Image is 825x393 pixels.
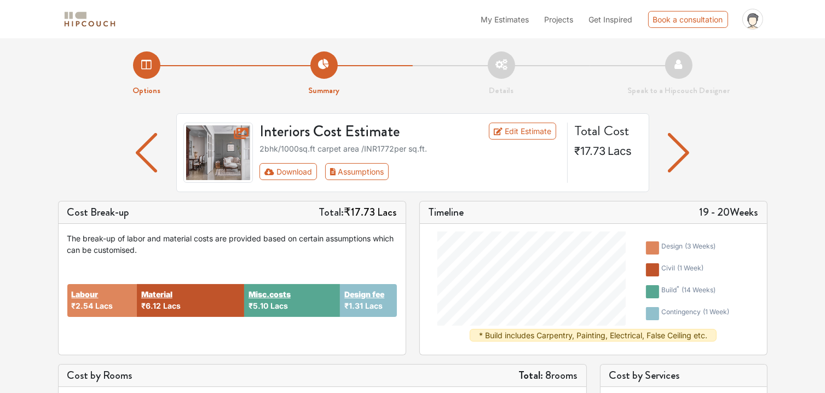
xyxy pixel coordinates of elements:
span: ₹17.73 [344,204,376,220]
h5: Cost by Rooms [67,369,132,382]
span: logo-horizontal.svg [62,7,117,32]
span: Projects [545,15,574,24]
img: arrow left [136,133,157,172]
h3: Interiors Cost Estimate [253,123,462,141]
span: ₹5.10 [249,301,268,310]
img: arrow left [668,133,689,172]
strong: Summary [308,84,339,96]
span: Lacs [378,204,397,220]
span: ₹1.31 [344,301,363,310]
div: The break-up of labor and material costs are provided based on certain assumptions which can be c... [67,233,397,256]
strong: Total: [519,367,544,383]
span: ( 3 weeks ) [685,242,716,250]
h5: Cost Break-up [67,206,130,219]
div: contingency [661,307,729,320]
span: Lacs [96,301,113,310]
div: 2bhk / 1000 sq.ft carpet area /INR 1772 per sq.ft. [259,143,561,154]
span: ₹17.73 [574,145,605,158]
h5: Total: [319,206,397,219]
strong: Details [489,84,514,96]
h4: Total Cost [574,123,640,139]
span: Lacs [270,301,288,310]
span: ( 14 weeks ) [682,286,716,294]
span: My Estimates [481,15,529,24]
button: Labour [72,288,99,300]
h5: Timeline [429,206,464,219]
span: ( 1 week ) [677,264,703,272]
button: Design fee [344,288,384,300]
h5: 19 - 20 Weeks [700,206,758,219]
span: Lacs [365,301,383,310]
h5: Cost by Services [609,369,758,382]
button: Download [259,163,317,180]
img: gallery [183,123,253,183]
div: build [661,285,716,298]
div: civil [661,263,703,276]
span: Get Inspired [589,15,633,24]
div: Book a consultation [648,11,728,28]
strong: Options [132,84,160,96]
div: * Build includes Carpentry, Painting, Electrical, False Ceiling etc. [470,329,717,342]
div: First group [259,163,397,180]
h5: 8 rooms [519,369,578,382]
strong: Speak to a Hipcouch Designer [627,84,730,96]
div: Toolbar with button groups [259,163,561,180]
div: design [661,241,716,255]
span: ₹6.12 [141,301,161,310]
span: ( 1 week ) [703,308,729,316]
button: Material [141,288,172,300]
button: Misc.costs [249,288,291,300]
button: Assumptions [325,163,389,180]
img: logo-horizontal.svg [62,10,117,29]
span: Lacs [608,145,632,158]
a: Edit Estimate [489,123,556,140]
span: Lacs [163,301,181,310]
span: ₹2.54 [72,301,94,310]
